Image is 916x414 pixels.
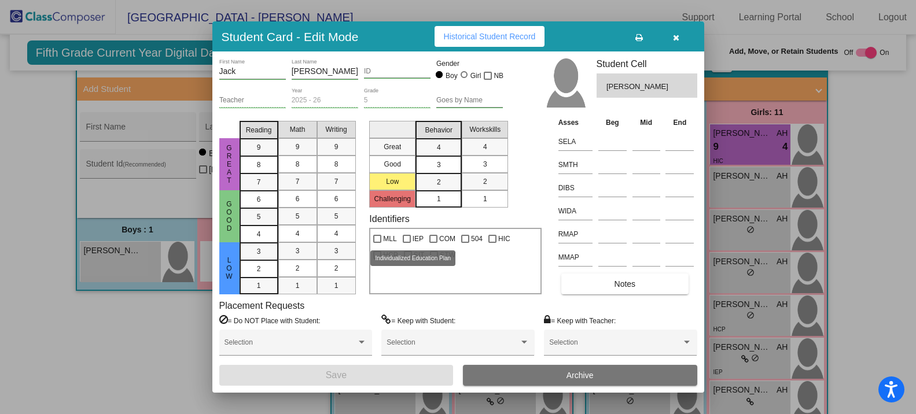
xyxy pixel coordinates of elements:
[257,246,261,257] span: 3
[425,125,453,135] span: Behavior
[224,144,234,184] span: Great
[381,315,455,326] label: = Keep with Student:
[435,26,545,47] button: Historical Student Record
[444,32,536,41] span: Historical Student Record
[630,116,663,129] th: Mid
[292,97,358,105] input: year
[224,200,234,232] span: Good
[290,124,306,135] span: Math
[219,300,305,311] label: Placement Requests
[257,280,261,291] span: 1
[334,263,339,273] span: 2
[257,142,261,153] span: 9
[246,125,272,135] span: Reading
[222,29,359,44] h3: Student Card - Edit Mode
[437,142,441,153] span: 4
[606,81,671,93] span: [PERSON_NAME]
[334,280,339,291] span: 1
[334,211,339,221] span: 5
[558,179,593,197] input: assessment
[615,279,636,289] span: Notes
[257,194,261,205] span: 6
[334,142,339,152] span: 9
[483,142,487,152] span: 4
[483,159,487,169] span: 3
[383,232,396,246] span: MLL
[558,133,593,150] input: assessment
[437,160,441,170] span: 3
[437,177,441,187] span: 2
[369,213,409,224] label: Identifiers
[296,280,300,291] span: 1
[483,176,487,187] span: 2
[463,365,697,386] button: Archive
[471,232,483,246] span: 504
[296,159,300,169] span: 8
[498,232,510,246] span: HIC
[470,71,481,81] div: Girl
[296,228,300,239] span: 4
[257,264,261,274] span: 2
[556,116,595,129] th: Asses
[296,246,300,256] span: 3
[544,315,616,326] label: = Keep with Teacher:
[334,194,339,204] span: 6
[595,116,630,129] th: Beg
[597,58,697,69] h3: Student Cell
[364,97,431,105] input: grade
[257,160,261,170] span: 8
[257,212,261,222] span: 5
[558,226,593,243] input: assessment
[436,58,503,69] mat-label: Gender
[558,202,593,220] input: assessment
[224,256,234,280] span: Low
[334,246,339,256] span: 3
[439,232,455,246] span: COM
[219,97,286,105] input: teacher
[663,116,697,129] th: End
[296,142,300,152] span: 9
[296,194,300,204] span: 6
[413,232,424,246] span: IEP
[494,69,503,83] span: NB
[383,248,398,262] span: HCP
[414,248,425,262] span: SIT
[561,273,689,294] button: Notes
[483,194,487,204] span: 1
[219,365,454,386] button: Save
[469,124,501,135] span: Workskills
[219,315,321,326] label: = Do NOT Place with Student:
[558,156,593,173] input: assessment
[437,194,441,204] span: 1
[436,97,503,105] input: goes by name
[257,177,261,187] span: 7
[334,159,339,169] span: 8
[566,371,594,380] span: Archive
[296,176,300,187] span: 7
[445,71,458,81] div: Boy
[296,263,300,273] span: 2
[334,228,339,239] span: 4
[325,124,347,135] span: Writing
[558,249,593,266] input: assessment
[440,248,455,262] span: STW
[296,211,300,221] span: 5
[326,370,347,380] span: Save
[257,229,261,239] span: 4
[334,176,339,187] span: 7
